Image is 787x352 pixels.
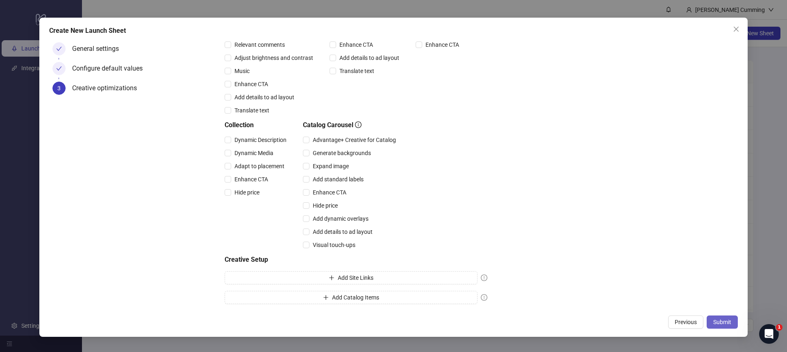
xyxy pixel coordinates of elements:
[231,53,316,62] span: Adjust brightness and contrast
[231,162,288,171] span: Adapt to placement
[336,53,403,62] span: Add details to ad layout
[309,175,367,184] span: Add standard labels
[713,319,731,325] span: Submit
[231,40,288,49] span: Relevant comments
[231,80,271,89] span: Enhance CTA
[336,66,378,75] span: Translate text
[225,291,478,304] button: Add Catalog Items
[730,23,743,36] button: Close
[309,227,376,236] span: Add details to ad layout
[759,324,779,344] iframe: Intercom live chat
[225,120,290,130] h5: Collection
[422,40,462,49] span: Enhance CTA
[355,121,362,128] span: info-circle
[231,188,263,197] span: Hide price
[336,40,376,49] span: Enhance CTA
[225,271,478,284] button: Add Site Links
[309,149,374,158] span: Generate backgrounds
[231,66,253,75] span: Music
[707,315,738,329] button: Submit
[481,294,487,301] span: exclamation-circle
[56,66,62,71] span: check
[309,201,341,210] span: Hide price
[225,255,487,265] h5: Creative Setup
[481,274,487,281] span: exclamation-circle
[72,62,149,75] div: Configure default values
[57,85,61,91] span: 3
[309,214,372,223] span: Add dynamic overlays
[329,275,334,281] span: plus
[332,294,379,301] span: Add Catalog Items
[49,26,738,36] div: Create New Launch Sheet
[309,188,350,197] span: Enhance CTA
[231,149,277,158] span: Dynamic Media
[231,93,298,102] span: Add details to ad layout
[733,26,739,32] span: close
[231,175,271,184] span: Enhance CTA
[303,120,399,130] h5: Catalog Carousel
[668,315,703,329] button: Previous
[309,135,399,144] span: Advantage+ Creative for Catalog
[323,295,329,300] span: plus
[231,135,290,144] span: Dynamic Description
[309,162,352,171] span: Expand image
[56,46,62,52] span: check
[72,82,143,95] div: Creative optimizations
[309,240,359,249] span: Visual touch-ups
[675,319,697,325] span: Previous
[338,274,373,281] span: Add Site Links
[72,42,125,55] div: General settings
[231,106,273,115] span: Translate text
[776,324,782,331] span: 1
